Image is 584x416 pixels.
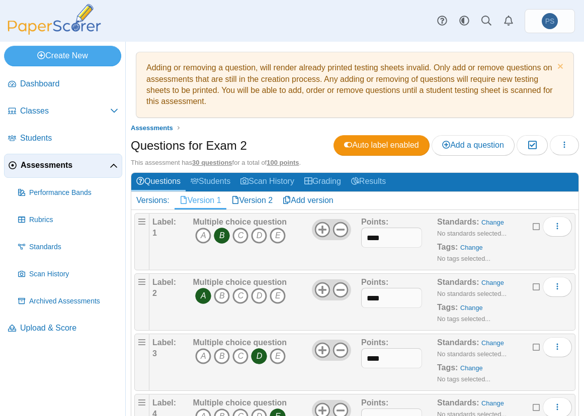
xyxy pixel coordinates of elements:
a: Add a question [432,135,515,155]
i: A [195,228,211,244]
div: Adding or removing a question, will render already printed testing sheets invalid. Only add or re... [141,57,568,113]
a: Dashboard [4,72,122,96]
span: Patrick Stephens [545,18,555,25]
a: Change [460,244,483,251]
a: Assessments [128,122,176,134]
small: No tags selected... [437,315,490,323]
a: Change [481,399,504,407]
span: Assessments [21,160,110,171]
span: Assessments [131,124,173,132]
img: PaperScorer [4,4,105,35]
b: 3 [152,349,157,358]
b: Standards: [437,338,479,347]
i: B [214,228,230,244]
i: A [195,348,211,364]
span: Rubrics [29,215,118,225]
div: Drag handle [134,273,149,331]
b: Label: [152,338,176,347]
span: Archived Assessments [29,296,118,306]
a: Results [346,173,391,191]
i: B [214,288,230,304]
a: Classes [4,99,122,124]
a: Rubrics [14,208,122,232]
a: Change [481,219,504,226]
a: Students [4,127,122,151]
a: Dismiss notice [555,62,563,73]
i: E [270,288,286,304]
i: D [251,288,267,304]
span: Classes [20,106,110,117]
a: Scan History [235,173,299,191]
b: Tags: [437,243,458,251]
a: Change [460,304,483,311]
i: E [270,348,286,364]
b: Label: [152,218,176,226]
u: 30 questions [192,159,232,166]
a: Add version [278,192,339,209]
a: Version 2 [226,192,278,209]
a: Archived Assessments [14,289,122,314]
i: C [232,228,248,244]
small: No tags selected... [437,255,490,262]
a: Patrick Stephens [525,9,575,33]
i: A [195,288,211,304]
a: Alerts [497,10,520,32]
small: No standards selected... [437,290,507,297]
span: Students [20,133,118,144]
i: E [270,228,286,244]
b: Multiple choice question [193,338,287,347]
small: No standards selected... [437,350,507,358]
a: Grading [299,173,346,191]
span: Dashboard [20,78,118,89]
b: Points: [361,278,388,286]
a: Assessments [4,154,122,178]
b: Multiple choice question [193,398,287,407]
i: B [214,348,230,364]
b: Multiple choice question [193,218,287,226]
a: Students [186,173,235,191]
span: Add a question [442,141,504,149]
span: Standards [29,242,118,252]
span: Patrick Stephens [542,13,558,29]
span: Performance Bands [29,188,118,198]
a: Change [481,279,504,286]
div: Drag handle [134,334,149,391]
small: No tags selected... [437,375,490,383]
a: Performance Bands [14,181,122,205]
a: Scan History [14,262,122,286]
a: PaperScorer [4,28,105,36]
a: Questions [131,173,186,191]
button: More options [543,217,572,237]
b: Standards: [437,218,479,226]
a: Change [481,339,504,347]
b: Points: [361,338,388,347]
span: Scan History [29,269,118,279]
a: Standards [14,235,122,259]
a: Auto label enabled [333,135,430,155]
b: Tags: [437,303,458,311]
button: More options [543,337,572,357]
span: Auto label enabled [344,141,419,149]
div: This assessment has for a total of . [131,158,579,167]
button: More options [543,277,572,297]
b: Multiple choice question [193,278,287,286]
b: Points: [361,218,388,226]
a: Upload & Score [4,317,122,341]
i: C [232,348,248,364]
h1: Questions for Exam 2 [131,137,247,154]
b: Standards: [437,278,479,286]
b: 1 [152,229,157,237]
b: 2 [152,289,157,297]
b: Standards: [437,398,479,407]
b: Label: [152,398,176,407]
b: Tags: [437,363,458,372]
i: D [251,348,267,364]
div: Versions: [131,192,175,209]
b: Points: [361,398,388,407]
i: D [251,228,267,244]
small: No standards selected... [437,230,507,237]
span: Upload & Score [20,323,118,334]
i: C [232,288,248,304]
div: Drag handle [134,213,149,270]
a: Change [460,364,483,372]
